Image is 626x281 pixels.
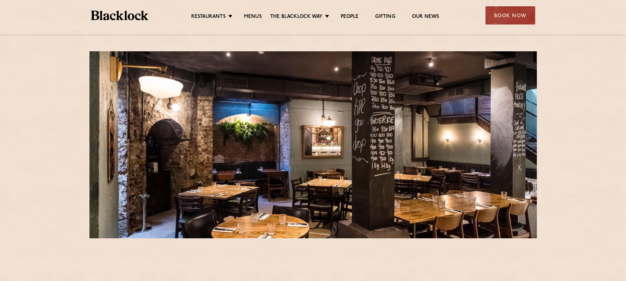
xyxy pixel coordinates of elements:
a: The Blacklock Way [270,14,322,21]
a: People [341,14,359,21]
div: Book Now [485,6,535,24]
a: Gifting [375,14,395,21]
img: BL_Textured_Logo-footer-cropped.svg [91,11,148,20]
a: Our News [412,14,439,21]
a: Menus [244,14,262,21]
a: Restaurants [191,14,226,21]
